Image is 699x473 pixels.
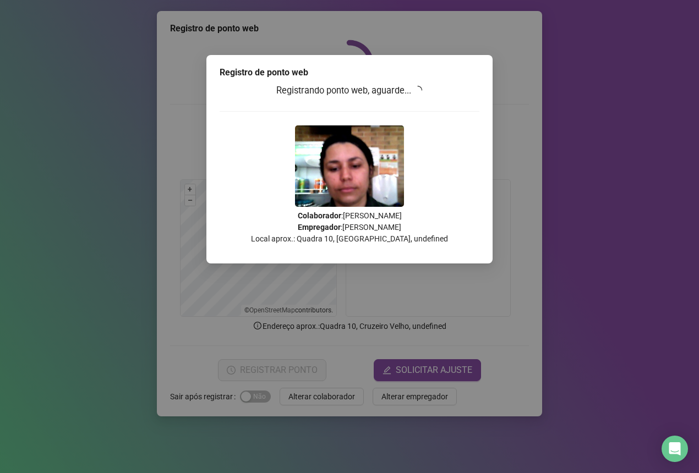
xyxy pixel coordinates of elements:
[295,125,404,207] img: Z
[298,211,341,220] strong: Colaborador
[220,66,479,79] div: Registro de ponto web
[413,85,423,95] span: loading
[298,223,341,232] strong: Empregador
[662,436,688,462] div: Open Intercom Messenger
[220,210,479,245] p: : [PERSON_NAME] : [PERSON_NAME] Local aprox.: Quadra 10, [GEOGRAPHIC_DATA], undefined
[220,84,479,98] h3: Registrando ponto web, aguarde...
